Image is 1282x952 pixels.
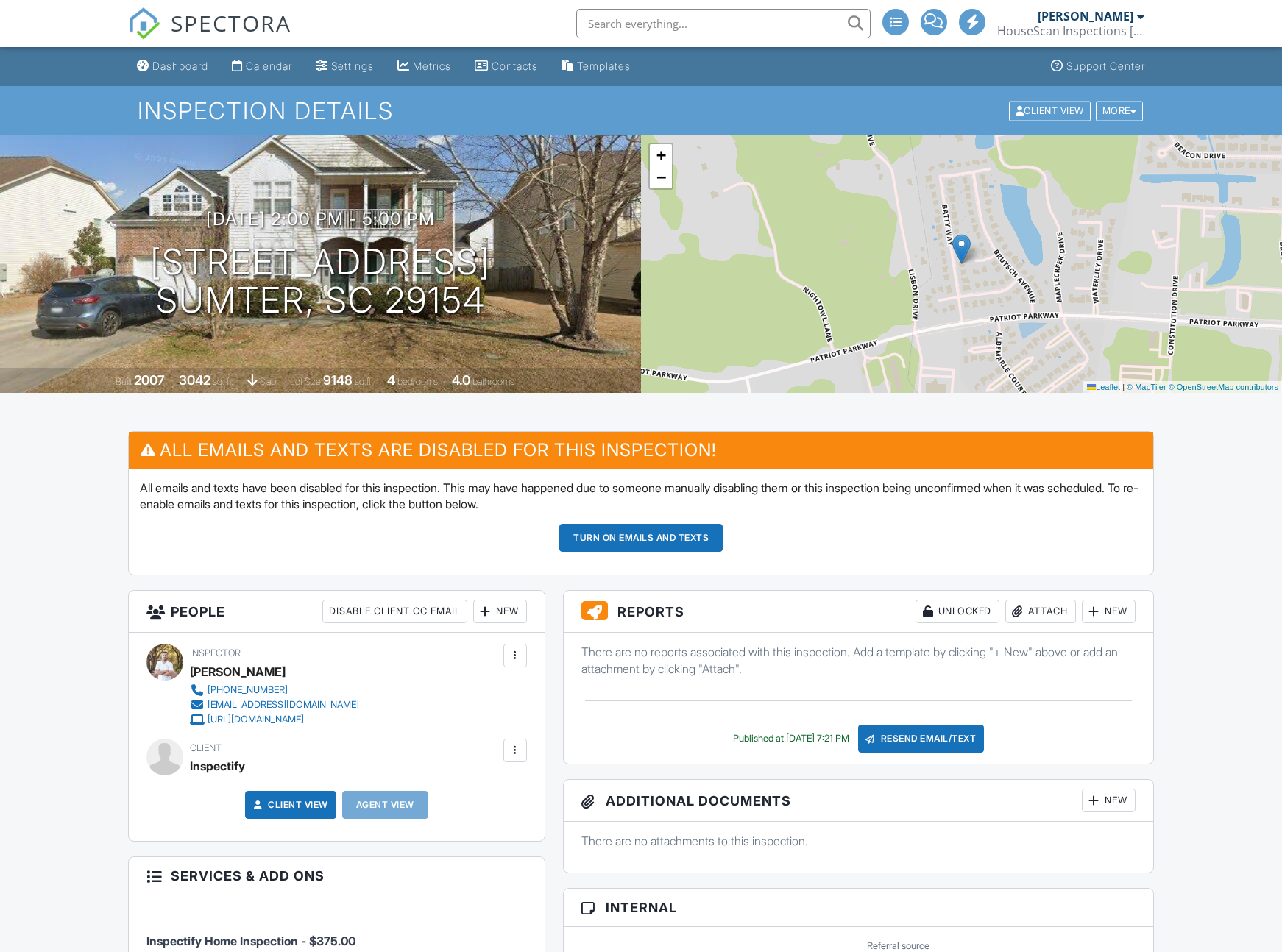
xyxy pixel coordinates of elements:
h3: Reports [564,591,1153,633]
p: There are no attachments to this inspection. [581,833,1136,849]
span: Client [190,742,222,753]
img: Marker [952,234,971,264]
a: Support Center [1045,53,1151,80]
p: There are no reports associated with this inspection. Add a template by clicking "+ New" above or... [581,644,1136,677]
a: SPECTORA [128,20,291,51]
div: Unlocked [916,600,999,623]
h3: [DATE] 2:00 pm - 5:00 pm [206,209,435,229]
span: − [656,168,666,186]
div: Attach [1005,600,1076,623]
div: Contacts [492,60,538,72]
span: bathrooms [472,376,514,387]
input: Search everything... [576,9,871,38]
h3: Internal [564,889,1153,927]
h3: Services & Add ons [129,857,545,895]
span: Inspector [190,647,241,658]
div: Support Center [1066,60,1145,72]
div: Dashboard [152,60,208,72]
a: Settings [310,53,380,80]
div: Templates [577,60,631,72]
a: [EMAIL_ADDRESS][DOMAIN_NAME] [190,697,359,712]
div: Settings [331,60,374,72]
div: 4 [387,372,395,388]
div: 2007 [134,372,165,388]
a: Leaflet [1087,383,1120,391]
div: New [1082,600,1136,623]
span: + [656,146,666,164]
a: Calendar [226,53,298,80]
span: slab [260,376,276,387]
div: [EMAIL_ADDRESS][DOMAIN_NAME] [208,699,359,711]
div: Published at [DATE] 7:21 PM [733,733,849,745]
div: HouseScan Inspections Charleston [997,24,1144,38]
a: Zoom in [650,144,672,166]
div: [PERSON_NAME] [190,661,286,683]
img: The Best Home Inspection Software - Spectora [128,7,160,40]
div: Client View [1009,101,1091,121]
span: bedrooms [397,376,438,387]
div: Calendar [246,60,292,72]
a: Metrics [392,53,457,80]
h3: Additional Documents [564,780,1153,822]
span: | [1122,383,1125,391]
a: Client View [1007,104,1094,116]
a: Contacts [469,53,544,80]
span: Built [116,376,132,387]
div: New [473,600,527,623]
span: SPECTORA [171,7,291,38]
h1: Inspection Details [138,98,1144,124]
div: 3042 [179,372,210,388]
a: Zoom out [650,166,672,188]
div: [PHONE_NUMBER] [208,684,288,696]
span: Inspectify Home Inspection - $375.00 [146,934,355,948]
div: New [1082,789,1136,812]
h3: People [129,591,545,633]
div: 9148 [323,372,353,388]
a: Dashboard [131,53,214,80]
span: sq. ft. [213,376,233,387]
span: Lot Size [290,376,321,387]
a: [URL][DOMAIN_NAME] [190,712,359,727]
a: © OpenStreetMap contributors [1169,383,1278,391]
div: Metrics [413,60,451,72]
div: More [1096,101,1144,121]
button: Turn on emails and texts [559,524,723,552]
div: Resend Email/Text [858,725,985,753]
span: sq.ft. [355,376,373,387]
p: All emails and texts have been disabled for this inspection. This may have happened due to someon... [140,480,1142,513]
a: Client View [250,798,328,812]
a: [PHONE_NUMBER] [190,683,359,697]
div: Disable Client CC Email [322,600,467,623]
a: © MapTiler [1127,383,1166,391]
div: Inspectify [190,755,245,777]
h3: All emails and texts are disabled for this inspection! [129,432,1153,468]
a: Templates [556,53,637,80]
div: 4.0 [452,372,470,388]
h1: [STREET_ADDRESS] Sumter, SC 29154 [150,243,491,321]
div: [URL][DOMAIN_NAME] [208,714,304,725]
div: [PERSON_NAME] [1038,9,1133,24]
